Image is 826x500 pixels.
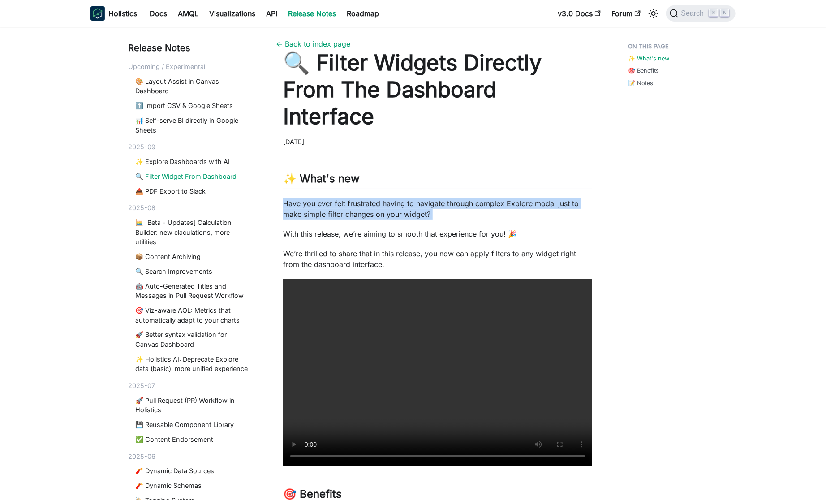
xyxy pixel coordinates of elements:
a: 📝 Notes [628,79,653,87]
a: v3.0 Docs [552,6,606,21]
img: Holistics [90,6,105,21]
div: Upcoming / Experimental [128,62,254,72]
p: Have you ever felt frustrated having to navigate through complex Explore modal just to make simpl... [283,198,592,220]
a: 🚀 Better syntax validation for Canvas Dashboard [135,330,251,349]
div: 2025-09 [128,142,254,152]
div: 2025-07 [128,381,254,391]
a: 🤖 Auto-Generated Titles and Messages in Pull Request Workflow [135,281,251,301]
a: 🎯 Benefits [628,66,659,75]
a: 💾 Reusable Component Library [135,420,251,430]
button: Switch between dark and light mode (currently light mode) [646,6,661,21]
a: 🎨 Layout Assist in Canvas Dashboard [135,77,251,96]
nav: Blog recent posts navigation [128,41,254,500]
a: 📤 PDF Export to Slack [135,186,251,196]
a: 🚀 Pull Request (PR) Workflow in Holistics [135,396,251,415]
div: 2025-06 [128,452,254,461]
a: 🧨 Dynamic Data Sources [135,466,251,476]
a: ✨ Holistics AI: Deprecate Explore data (basic), more unified experience [135,354,251,374]
a: 🎯 Viz-aware AQL: Metrics that automatically adapt to your charts [135,306,251,325]
a: Visualizations [204,6,261,21]
kbd: ⌘ [709,9,718,17]
p: With this release, we’re aiming to smooth that experience for you! 🎉 [283,228,592,239]
a: 🔍 Filter Widget From Dashboard [135,172,251,181]
a: Forum [606,6,646,21]
div: 2025-08 [128,203,254,213]
h1: 🔍 Filter Widgets Directly From The Dashboard Interface [283,49,592,130]
kbd: K [720,9,729,17]
time: [DATE] [283,138,304,146]
div: Release Notes [128,41,254,55]
a: Docs [144,6,172,21]
p: We’re thrilled to share that in this release, you now can apply filters to any widget right from ... [283,248,592,270]
button: Search (Command+K) [666,5,736,22]
a: ✅ Content Endorsement [135,435,251,444]
a: 🧮 [Beta - Updates] Calculation Builder: new claculations, more utilities [135,218,251,247]
a: 📊 Self-serve BI directly in Google Sheets [135,116,251,135]
a: ✨ What's new [628,54,669,63]
span: Search [679,9,710,17]
a: ⬆️ Import CSV & Google Sheets [135,101,251,111]
a: ✨ Explore Dashboards with AI [135,157,251,167]
a: AMQL [172,6,204,21]
a: ← Back to index page [276,39,350,48]
a: 🧨 Dynamic Schemas [135,481,251,491]
a: Roadmap [341,6,384,21]
video: Your browser does not support embedding video, but you can . [283,279,592,466]
a: 📦 Content Archiving [135,252,251,262]
b: Holistics [108,8,137,19]
h2: ✨ What's new [283,172,592,189]
a: API [261,6,283,21]
a: HolisticsHolistics [90,6,137,21]
a: Release Notes [283,6,341,21]
a: 🔍 Search Improvements [135,267,251,276]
